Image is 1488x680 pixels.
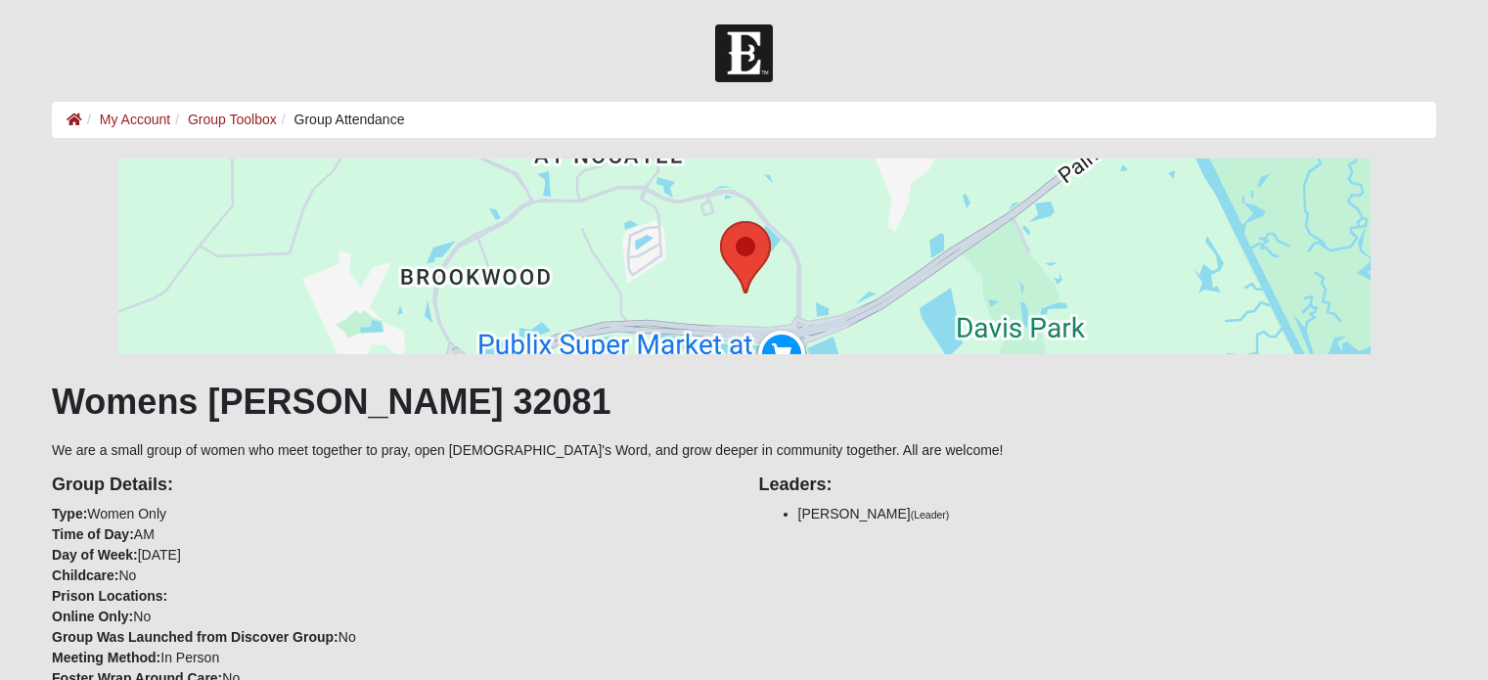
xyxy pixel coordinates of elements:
[52,588,167,604] strong: Prison Locations:
[52,547,138,563] strong: Day of Week:
[798,504,1436,524] li: [PERSON_NAME]
[100,112,170,127] a: My Account
[277,110,405,130] li: Group Attendance
[52,526,134,542] strong: Time of Day:
[52,381,1436,423] h1: Womens [PERSON_NAME] 32081
[52,506,87,521] strong: Type:
[52,629,338,645] strong: Group Was Launched from Discover Group:
[911,509,950,521] small: (Leader)
[715,24,773,82] img: Church of Eleven22 Logo
[52,475,729,496] h4: Group Details:
[52,567,118,583] strong: Childcare:
[52,609,133,624] strong: Online Only:
[759,475,1436,496] h4: Leaders:
[188,112,277,127] a: Group Toolbox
